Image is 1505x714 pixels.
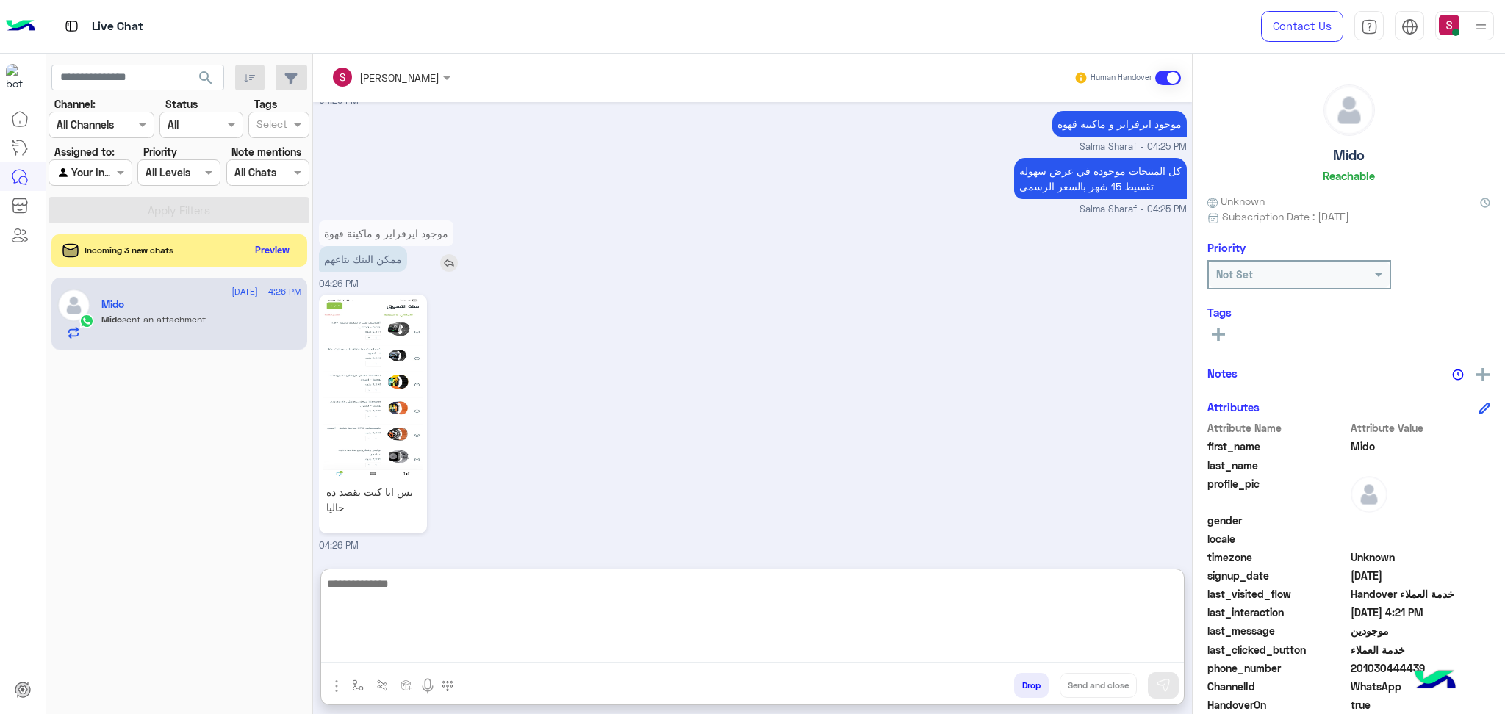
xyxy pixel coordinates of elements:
[1207,660,1348,676] span: phone_number
[1207,586,1348,602] span: last_visited_flow
[1207,193,1265,209] span: Unknown
[319,220,453,246] p: 12/9/2025, 4:26 PM
[1351,549,1491,565] span: Unknown
[1351,568,1491,583] span: 2025-05-01T15:42:45.887Z
[442,680,453,692] img: make a call
[1401,18,1418,35] img: tab
[231,285,301,298] span: [DATE] - 4:26 PM
[54,144,115,159] label: Assigned to:
[1207,458,1348,473] span: last_name
[319,246,407,272] p: 12/9/2025, 4:26 PM
[1361,18,1378,35] img: tab
[57,289,90,322] img: defaultAdmin.png
[1207,549,1348,565] span: timezone
[1222,209,1349,224] span: Subscription Date : [DATE]
[352,679,364,691] img: select flow
[328,677,345,695] img: send attachment
[1207,642,1348,657] span: last_clicked_button
[1351,476,1387,513] img: defaultAdmin.png
[376,679,388,691] img: Trigger scenario
[1080,140,1187,154] span: Salma Sharaf - 04:25 PM
[346,673,370,697] button: select flow
[188,65,224,96] button: search
[62,17,81,35] img: tab
[1324,85,1374,135] img: defaultAdmin.png
[1207,568,1348,583] span: signup_date
[143,144,177,159] label: Priority
[1351,623,1491,638] span: موجودين
[1207,400,1260,414] h6: Attributes
[1351,439,1491,454] span: Mido
[1156,678,1171,693] img: send message
[1351,679,1491,694] span: 2
[49,197,309,223] button: Apply Filters
[6,64,32,90] img: 1403182699927242
[1261,11,1343,42] a: Contact Us
[1091,72,1152,84] small: Human Handover
[254,116,287,135] div: Select
[1351,697,1491,713] span: true
[323,298,423,477] img: 1341015477358794.jpg
[1351,605,1491,620] span: 2025-09-12T13:21:19.774Z
[440,254,458,272] img: reply
[1052,111,1187,137] p: 12/9/2025, 4:25 PM
[319,278,359,289] span: 04:26 PM
[1452,369,1464,381] img: notes
[92,17,143,37] p: Live Chat
[1207,367,1238,380] h6: Notes
[101,314,122,325] span: Mido
[231,144,301,159] label: Note mentions
[1351,586,1491,602] span: Handover خدمة العملاء
[395,673,419,697] button: create order
[1207,697,1348,713] span: HandoverOn
[1409,655,1461,707] img: hulul-logo.png
[1060,673,1137,698] button: Send and close
[249,239,296,261] button: Preview
[1351,531,1491,547] span: null
[419,677,437,695] img: send voice note
[1207,679,1348,694] span: ChannelId
[1080,203,1187,217] span: Salma Sharaf - 04:25 PM
[122,314,206,325] span: sent an attachment
[79,314,94,328] img: WhatsApp
[54,96,96,112] label: Channel:
[1472,18,1490,36] img: profile
[197,69,215,87] span: search
[323,480,423,519] p: بس انا كنت بقصد ده حاليا
[1439,15,1459,35] img: userImage
[6,11,35,42] img: Logo
[319,540,359,551] span: 04:26 PM
[1207,306,1490,319] h6: Tags
[165,96,198,112] label: Status
[101,298,124,311] h5: Mido
[1014,673,1049,698] button: Drop
[1354,11,1384,42] a: tab
[319,295,427,533] a: بس انا كنت بقصد ده حاليا
[1333,147,1365,164] h5: Mido
[1207,241,1246,254] h6: Priority
[1207,513,1348,528] span: gender
[1207,476,1348,510] span: profile_pic
[1207,605,1348,620] span: last_interaction
[1476,368,1490,381] img: add
[85,244,173,257] span: Incoming 3 new chats
[401,679,412,691] img: create order
[1351,420,1491,436] span: Attribute Value
[254,96,277,112] label: Tags
[1323,169,1375,182] h6: Reachable
[1351,513,1491,528] span: null
[1207,420,1348,436] span: Attribute Name
[1351,660,1491,676] span: 201030444439
[370,673,395,697] button: Trigger scenario
[1207,531,1348,547] span: locale
[319,95,359,106] span: 04:25 PM
[1014,158,1187,199] p: 12/9/2025, 4:25 PM
[1207,439,1348,454] span: first_name
[1207,623,1348,638] span: last_message
[1351,642,1491,657] span: خدمة العملاء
